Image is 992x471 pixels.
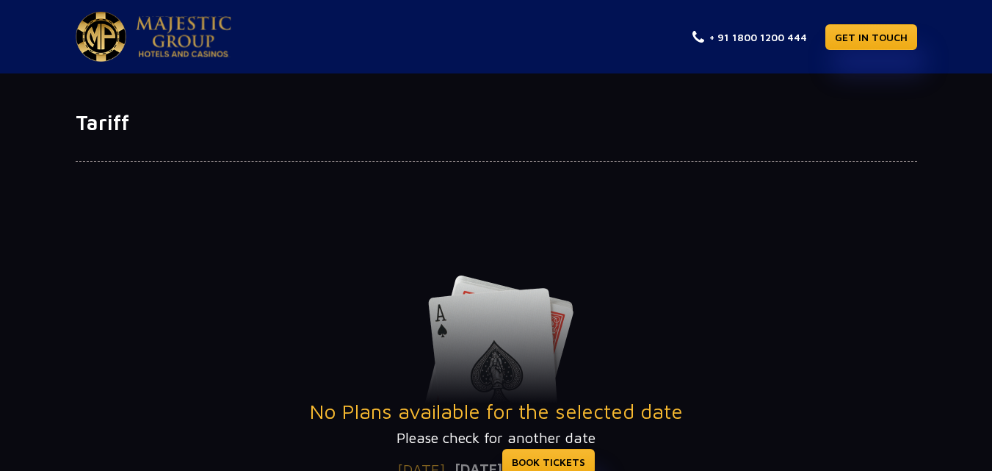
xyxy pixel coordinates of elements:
[76,427,917,449] p: Please check for another date
[825,24,917,50] a: GET IN TOUCH
[692,29,807,45] a: + 91 1800 1200 444
[136,16,231,57] img: Majestic Pride
[76,110,917,135] h1: Tariff
[76,399,917,424] h3: No Plans available for the selected date
[76,12,126,62] img: Majestic Pride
